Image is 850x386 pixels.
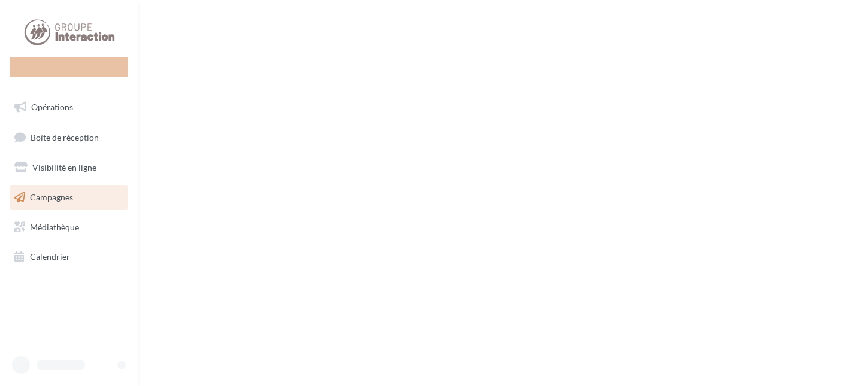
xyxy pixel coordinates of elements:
span: Opérations [31,102,73,112]
a: Visibilité en ligne [7,155,131,180]
a: Médiathèque [7,215,131,240]
a: Opérations [7,95,131,120]
div: Nouvelle campagne [10,57,128,77]
a: Calendrier [7,244,131,269]
span: Visibilité en ligne [32,162,96,172]
a: Boîte de réception [7,124,131,150]
span: Campagnes [30,192,73,202]
a: Campagnes [7,185,131,210]
span: Boîte de réception [31,132,99,142]
span: Médiathèque [30,221,79,232]
span: Calendrier [30,251,70,262]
